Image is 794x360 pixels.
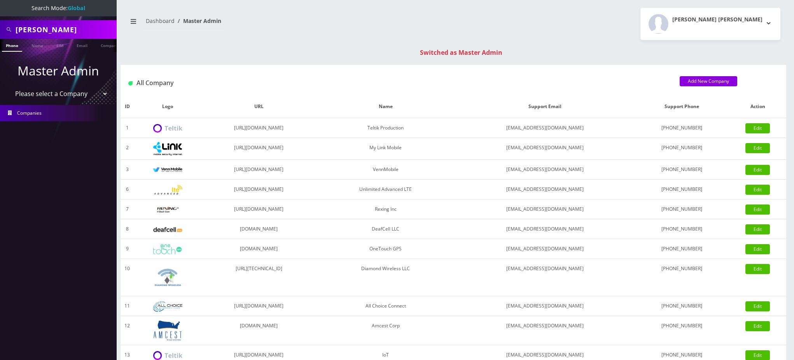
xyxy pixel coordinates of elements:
nav: breadcrumb [126,13,448,35]
td: [EMAIL_ADDRESS][DOMAIN_NAME] [455,259,635,296]
img: Amcest Corp [153,320,182,341]
td: [URL][DOMAIN_NAME] [201,199,316,219]
td: [PHONE_NUMBER] [635,239,729,259]
img: All Company [128,81,133,86]
th: Action [729,95,786,118]
td: [PHONE_NUMBER] [635,219,729,239]
td: Diamond Wireless LLC [316,259,455,296]
td: My Link Mobile [316,138,455,160]
img: Diamond Wireless LLC [153,263,182,292]
td: [PHONE_NUMBER] [635,259,729,296]
td: 1 [121,118,134,138]
td: [URL][DOMAIN_NAME] [201,180,316,199]
td: [URL][TECHNICAL_ID] [201,259,316,296]
td: [PHONE_NUMBER] [635,180,729,199]
td: 11 [121,296,134,316]
th: ID [121,95,134,118]
td: [PHONE_NUMBER] [635,316,729,345]
td: 7 [121,199,134,219]
img: Teltik Production [153,124,182,133]
td: [EMAIL_ADDRESS][DOMAIN_NAME] [455,160,635,180]
td: 6 [121,180,134,199]
td: All Choice Connect [316,296,455,316]
td: [EMAIL_ADDRESS][DOMAIN_NAME] [455,296,635,316]
td: Teltik Production [316,118,455,138]
td: [DOMAIN_NAME] [201,239,316,259]
td: 10 [121,259,134,296]
li: Master Admin [175,17,221,25]
a: Edit [745,123,770,133]
td: [URL][DOMAIN_NAME] [201,118,316,138]
td: [PHONE_NUMBER] [635,118,729,138]
td: [EMAIL_ADDRESS][DOMAIN_NAME] [455,199,635,219]
a: Edit [745,264,770,274]
td: DeafCell LLC [316,219,455,239]
td: [EMAIL_ADDRESS][DOMAIN_NAME] [455,239,635,259]
a: Company [97,39,123,51]
a: Add New Company [680,76,737,86]
img: OneTouch GPS [153,244,182,254]
input: Search All Companies [16,22,115,37]
td: [EMAIL_ADDRESS][DOMAIN_NAME] [455,316,635,345]
td: [URL][DOMAIN_NAME] [201,296,316,316]
td: Rexing Inc [316,199,455,219]
td: [PHONE_NUMBER] [635,160,729,180]
td: [EMAIL_ADDRESS][DOMAIN_NAME] [455,118,635,138]
div: Switched as Master Admin [128,48,794,57]
img: Rexing Inc [153,206,182,213]
img: VennMobile [153,167,182,173]
td: 8 [121,219,134,239]
a: Email [73,39,91,51]
span: Companies [17,110,42,116]
td: [URL][DOMAIN_NAME] [201,160,316,180]
th: Support Email [455,95,635,118]
th: Name [316,95,455,118]
a: Dashboard [146,17,175,24]
a: Edit [745,244,770,254]
a: Edit [745,143,770,153]
a: Edit [745,185,770,195]
td: [PHONE_NUMBER] [635,296,729,316]
strong: Global [68,4,85,12]
img: Unlimited Advanced LTE [153,185,182,195]
th: Logo [134,95,201,118]
th: URL [201,95,316,118]
th: Support Phone [635,95,729,118]
a: SIM [52,39,67,51]
td: 9 [121,239,134,259]
td: VennMobile [316,160,455,180]
a: Edit [745,224,770,234]
img: DeafCell LLC [153,227,182,232]
td: OneTouch GPS [316,239,455,259]
a: Phone [2,39,22,52]
td: [PHONE_NUMBER] [635,138,729,160]
img: All Choice Connect [153,301,182,312]
td: Unlimited Advanced LTE [316,180,455,199]
h1: All Company [128,79,668,87]
td: [EMAIL_ADDRESS][DOMAIN_NAME] [455,180,635,199]
h2: [PERSON_NAME] [PERSON_NAME] [672,16,763,23]
td: 3 [121,160,134,180]
td: [EMAIL_ADDRESS][DOMAIN_NAME] [455,138,635,160]
td: [DOMAIN_NAME] [201,316,316,345]
td: 2 [121,138,134,160]
td: [DOMAIN_NAME] [201,219,316,239]
img: My Link Mobile [153,142,182,156]
td: [PHONE_NUMBER] [635,199,729,219]
button: [PERSON_NAME] [PERSON_NAME] [640,8,780,40]
a: Edit [745,301,770,311]
td: 12 [121,316,134,345]
a: Name [28,39,47,51]
td: [URL][DOMAIN_NAME] [201,138,316,160]
a: Edit [745,204,770,215]
a: Edit [745,321,770,331]
td: Amcest Corp [316,316,455,345]
td: [EMAIL_ADDRESS][DOMAIN_NAME] [455,219,635,239]
a: Edit [745,165,770,175]
span: Search Mode: [31,4,85,12]
img: IoT [153,351,182,360]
